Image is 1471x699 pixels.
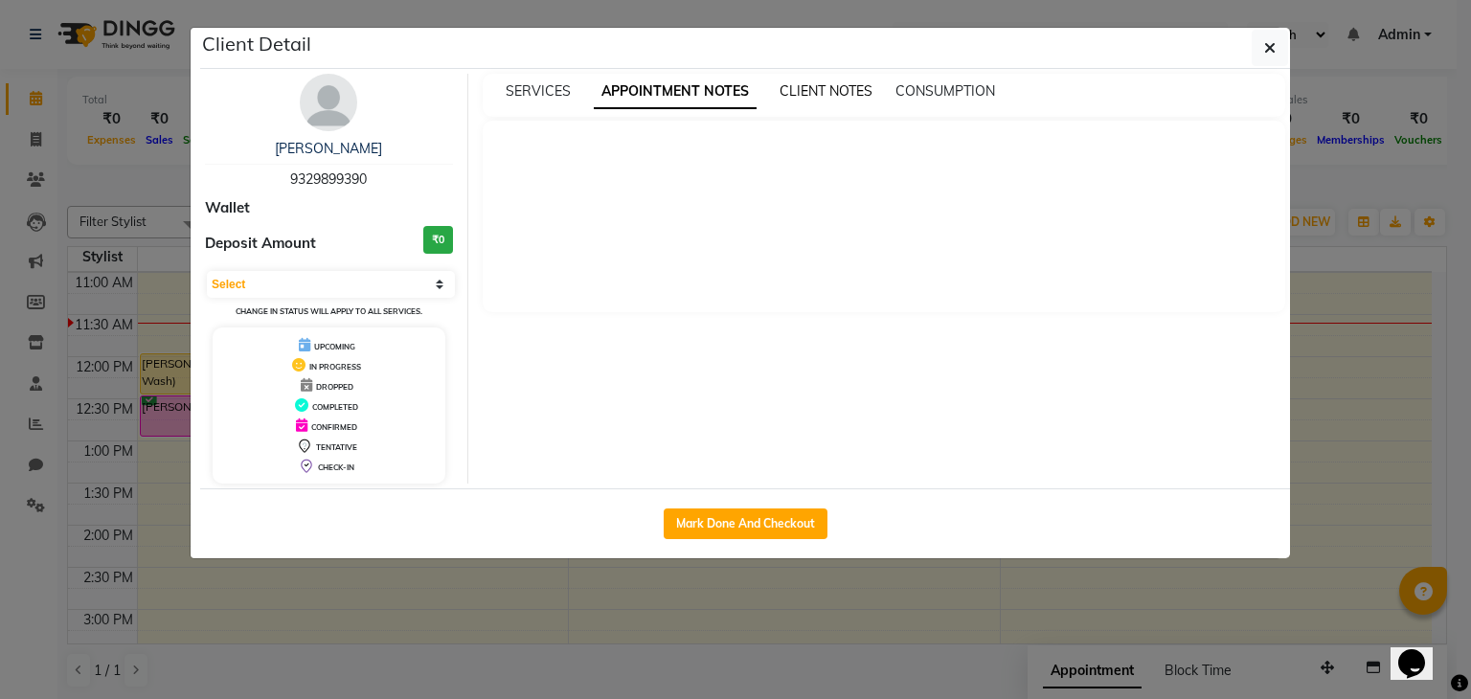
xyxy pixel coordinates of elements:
[318,462,354,472] span: CHECK-IN
[290,170,367,188] span: 9329899390
[423,226,453,254] h3: ₹0
[205,233,316,255] span: Deposit Amount
[780,82,872,100] span: CLIENT NOTES
[312,402,358,412] span: COMPLETED
[314,342,355,351] span: UPCOMING
[316,442,357,452] span: TENTATIVE
[311,422,357,432] span: CONFIRMED
[309,362,361,372] span: IN PROGRESS
[275,140,382,157] a: [PERSON_NAME]
[664,508,827,539] button: Mark Done And Checkout
[506,82,571,100] span: SERVICES
[300,74,357,131] img: avatar
[594,75,757,109] span: APPOINTMENT NOTES
[895,82,995,100] span: CONSUMPTION
[316,382,353,392] span: DROPPED
[1391,622,1452,680] iframe: chat widget
[205,197,250,219] span: Wallet
[202,30,311,58] h5: Client Detail
[236,306,422,316] small: Change in status will apply to all services.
